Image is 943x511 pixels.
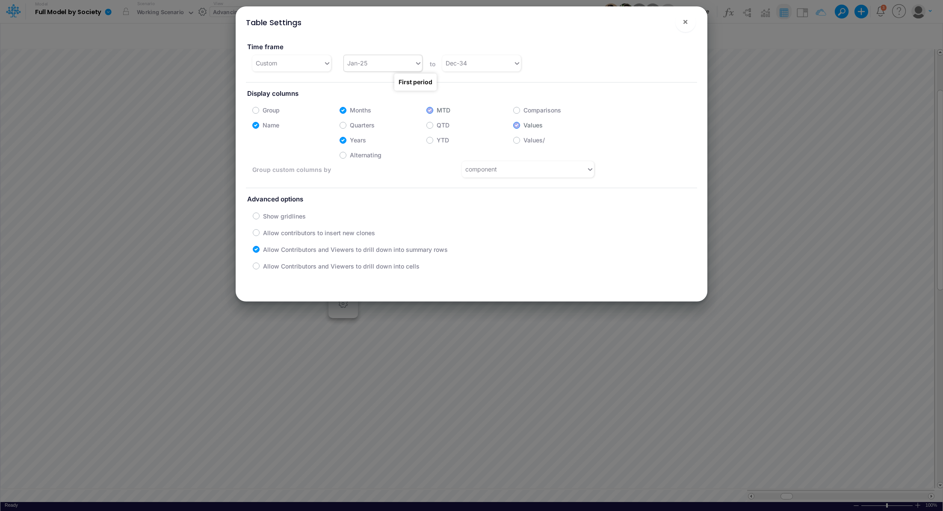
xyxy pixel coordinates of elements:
label: Quarters [350,121,375,130]
label: Advanced options [246,192,697,207]
label: Months [350,106,371,115]
label: Time frame [246,39,465,55]
label: MTD [437,106,450,115]
label: YTD [437,136,449,145]
label: Group custom columns by [252,165,368,174]
strong: First period [399,78,432,86]
label: Display columns [246,86,697,102]
div: Jan-25 [347,59,367,68]
div: Custom [256,59,277,68]
div: component [465,165,497,174]
label: Allow contributors to insert new clones [263,228,375,237]
label: Group [263,106,280,115]
label: QTD [437,121,449,130]
label: Values/ [523,136,545,145]
label: to [429,59,436,68]
div: Table Settings [246,17,302,28]
div: Dec-34 [446,59,467,68]
label: Name [263,121,279,130]
label: Comparisons [523,106,561,115]
span: × [683,16,688,27]
button: Close [675,12,696,32]
label: Allow Contributors and Viewers to drill down into summary rows [263,245,448,254]
label: Values [523,121,543,130]
label: Years [350,136,366,145]
label: Alternating [350,151,381,160]
label: Allow Contributors and Viewers to drill down into cells [263,262,420,271]
label: Show gridlines [263,212,306,221]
